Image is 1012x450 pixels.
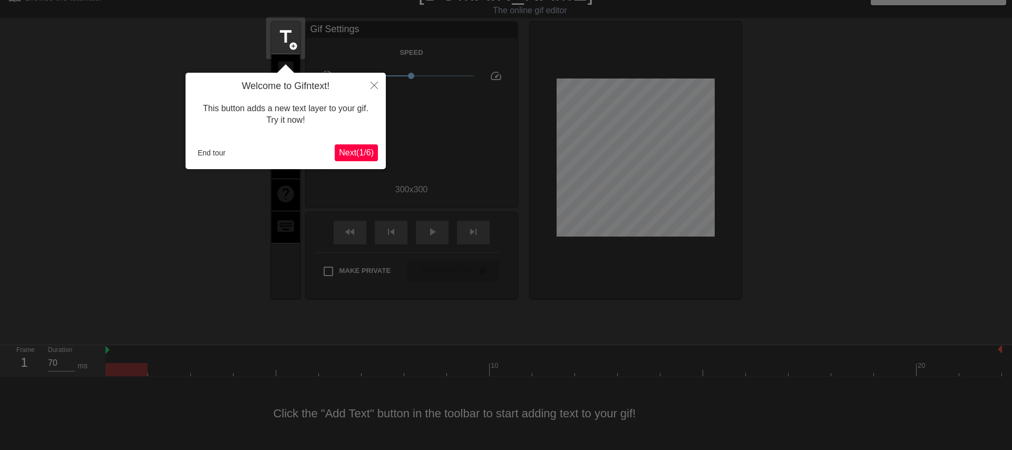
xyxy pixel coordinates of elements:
button: Close [363,73,386,97]
div: This button adds a new text layer to your gif. Try it now! [193,92,378,137]
button: Next [335,144,378,161]
button: End tour [193,145,230,161]
h4: Welcome to Gifntext! [193,81,378,92]
span: Next ( 1 / 6 ) [339,148,374,157]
